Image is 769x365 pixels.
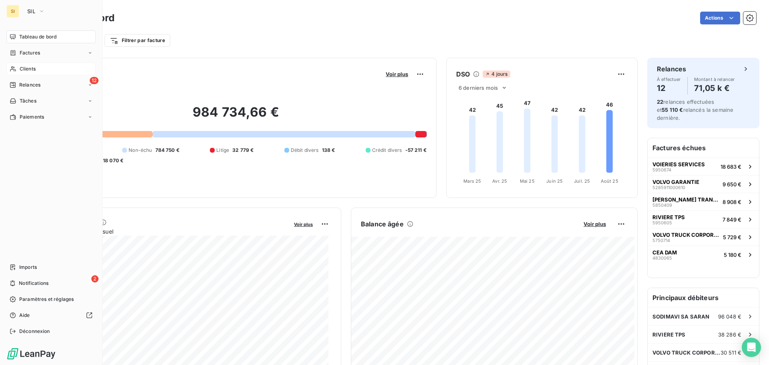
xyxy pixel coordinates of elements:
span: 22 [657,99,663,105]
button: [PERSON_NAME] TRANSPORTS EURL58504098 908 € [648,193,759,210]
span: Paramètres et réglages [19,296,74,303]
h6: Balance âgée [361,219,404,229]
button: CEA DAM48300655 180 € [648,246,759,263]
span: Imports [19,264,37,271]
span: 55 110 € [662,107,683,113]
span: Litige [216,147,229,154]
button: VOLVO TRUCK CORPORATION57507145 729 € [648,228,759,246]
span: VOIERIES SERVICES [652,161,705,167]
button: RIVIERE TPS59506057 849 € [648,210,759,228]
span: Chiffre d'affaires mensuel [45,227,288,236]
button: Filtrer par facture [105,34,170,47]
span: Non-échu [129,147,152,154]
span: Relances [19,81,40,89]
span: -57 211 € [405,147,427,154]
div: SI [6,5,19,18]
button: Voir plus [581,220,608,228]
span: 4 jours [483,71,510,78]
span: 5950674 [652,167,671,172]
span: VOLVO GARANTIE [652,179,699,185]
span: 5 729 € [723,234,741,240]
h6: Relances [657,64,686,74]
a: Aide [6,309,96,322]
span: Montant à relancer [694,77,735,82]
button: Voir plus [383,71,411,78]
span: Factures [20,49,40,56]
span: 30 511 € [721,349,741,356]
span: 5950605 [652,220,672,225]
span: 6 derniers mois [459,85,498,91]
a: 12Relances [6,79,96,91]
span: 784 750 € [155,147,179,154]
span: 32 779 € [232,147,254,154]
span: Tableau de bord [19,33,56,40]
div: Open Intercom Messenger [742,338,761,357]
span: À effectuer [657,77,681,82]
a: Factures [6,46,96,59]
a: Imports [6,261,96,274]
span: Voir plus [386,71,408,77]
span: 8 908 € [723,199,741,205]
h4: 12 [657,82,681,95]
span: 5750714 [652,238,670,243]
h4: 71,05 k € [694,82,735,95]
span: 5850409 [652,203,672,208]
span: [PERSON_NAME] TRANSPORTS EURL [652,196,719,203]
span: Voir plus [584,221,606,227]
span: Notifications [19,280,48,287]
span: 138 € [322,147,335,154]
a: Tableau de bord [6,30,96,43]
span: VOLVO TRUCK CORPORATION [652,349,721,356]
button: Voir plus [292,220,315,228]
h6: Principaux débiteurs [648,288,759,307]
span: 9 650 € [723,181,741,188]
span: RIVIERE TPS [652,331,686,338]
tspan: Avr. 25 [492,178,507,184]
button: VOLVO GARANTIE52859110006109 650 € [648,175,759,193]
span: Clients [20,65,36,73]
span: Déconnexion [19,328,50,335]
tspan: Mai 25 [520,178,535,184]
span: SODIMAVI SA SARAN [652,313,710,320]
span: Paiements [20,113,44,121]
button: Actions [700,12,740,24]
a: Paramètres et réglages [6,293,96,306]
span: 4830065 [652,256,672,260]
tspan: Mars 25 [463,178,481,184]
a: Clients [6,63,96,75]
span: RIVIERE TPS [652,214,685,220]
span: relances effectuées et relancés la semaine dernière. [657,99,733,121]
span: Voir plus [294,222,313,227]
span: Débit divers [291,147,319,154]
span: VOLVO TRUCK CORPORATION [652,232,720,238]
a: Paiements [6,111,96,123]
button: VOIERIES SERVICES595067418 683 € [648,157,759,175]
span: 5 180 € [724,252,741,258]
h6: DSO [456,69,470,79]
img: Logo LeanPay [6,347,56,360]
span: 96 048 € [718,313,741,320]
span: 7 849 € [723,216,741,223]
span: 2 [91,275,99,282]
tspan: Juil. 25 [574,178,590,184]
span: Tâches [20,97,36,105]
span: Crédit divers [372,147,402,154]
span: 18 683 € [721,163,741,170]
span: -18 070 € [101,157,123,164]
a: Tâches [6,95,96,107]
h6: Factures échues [648,138,759,157]
span: 38 286 € [718,331,741,338]
span: SIL [27,8,35,14]
span: CEA DAM [652,249,677,256]
tspan: Juin 25 [546,178,563,184]
span: 12 [90,77,99,84]
tspan: Août 25 [601,178,618,184]
h2: 984 734,66 € [45,104,427,128]
span: 5285911000610 [652,185,685,190]
span: Aide [19,312,30,319]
